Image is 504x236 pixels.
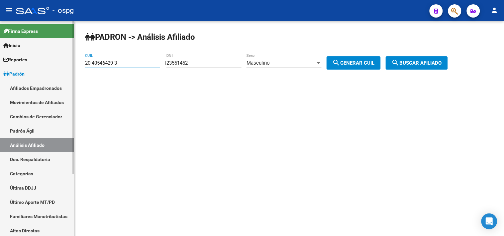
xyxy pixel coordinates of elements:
div: | [165,60,386,66]
span: Reportes [3,56,27,63]
button: Generar CUIL [327,56,381,70]
span: Generar CUIL [333,60,375,66]
span: Masculino [247,60,270,66]
span: Firma Express [3,28,38,35]
span: - ospg [52,3,74,18]
mat-icon: search [392,59,400,67]
strong: PADRON -> Análisis Afiliado [85,32,195,42]
span: Buscar afiliado [392,60,442,66]
mat-icon: search [333,59,341,67]
span: Padrón [3,70,25,78]
mat-icon: menu [5,6,13,14]
button: Buscar afiliado [386,56,448,70]
div: Open Intercom Messenger [481,213,497,229]
mat-icon: person [491,6,499,14]
span: Inicio [3,42,20,49]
